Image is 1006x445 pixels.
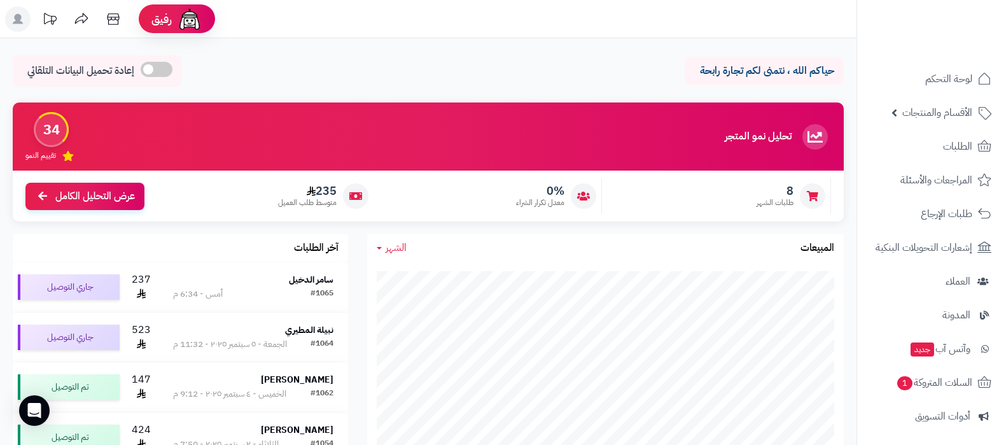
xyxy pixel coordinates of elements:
[942,306,970,324] span: المدونة
[289,273,333,286] strong: سامر الدخيل
[27,64,134,78] span: إعادة تحميل البيانات التلقائي
[177,6,202,32] img: ai-face.png
[377,241,407,255] a: الشهر
[261,373,333,386] strong: [PERSON_NAME]
[943,138,972,155] span: الطلبات
[865,165,998,195] a: المراجعات والأسئلة
[876,239,972,257] span: إشعارات التحويلات البنكية
[896,374,972,392] span: السلات المتروكة
[909,340,970,358] span: وآتس آب
[25,183,144,210] a: عرض التحليل الكامل
[900,171,972,189] span: المراجعات والأسئلة
[278,184,337,198] span: 235
[278,197,337,208] span: متوسط طلب العميل
[285,323,333,337] strong: نبيلة المطيري
[386,240,407,255] span: الشهر
[516,197,564,208] span: معدل تكرار الشراء
[897,376,912,390] span: 1
[173,338,287,351] div: الجمعة - ٥ سبتمبر ٢٠٢٥ - 11:32 م
[55,189,135,204] span: عرض التحليل الكامل
[19,395,50,426] div: Open Intercom Messenger
[757,197,793,208] span: طلبات الشهر
[261,423,333,437] strong: [PERSON_NAME]
[865,367,998,398] a: السلات المتروكة1
[865,232,998,263] a: إشعارات التحويلات البنكية
[311,338,333,351] div: #1064
[865,199,998,229] a: طلبات الإرجاع
[757,184,793,198] span: 8
[173,388,286,400] div: الخميس - ٤ سبتمبر ٢٠٢٥ - 9:12 م
[902,104,972,122] span: الأقسام والمنتجات
[865,131,998,162] a: الطلبات
[34,6,66,35] a: تحديثات المنصة
[18,374,120,400] div: تم التوصيل
[865,334,998,364] a: وآتس آبجديد
[865,266,998,297] a: العملاء
[294,243,339,254] h3: آخر الطلبات
[725,131,792,143] h3: تحليل نمو المتجر
[311,388,333,400] div: #1062
[865,401,998,432] a: أدوات التسويق
[18,274,120,300] div: جاري التوصيل
[865,64,998,94] a: لوحة التحكم
[800,243,834,254] h3: المبيعات
[925,70,972,88] span: لوحة التحكم
[915,407,970,425] span: أدوات التسويق
[865,300,998,330] a: المدونة
[311,288,333,300] div: #1065
[125,362,158,412] td: 147
[911,343,934,357] span: جديد
[919,34,994,61] img: logo-2.png
[921,205,972,223] span: طلبات الإرجاع
[173,288,223,300] div: أمس - 6:34 م
[516,184,564,198] span: 0%
[694,64,834,78] p: حياكم الله ، نتمنى لكم تجارة رابحة
[125,262,158,312] td: 237
[18,325,120,350] div: جاري التوصيل
[151,11,172,27] span: رفيق
[125,313,158,362] td: 523
[946,272,970,290] span: العملاء
[25,150,56,161] span: تقييم النمو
